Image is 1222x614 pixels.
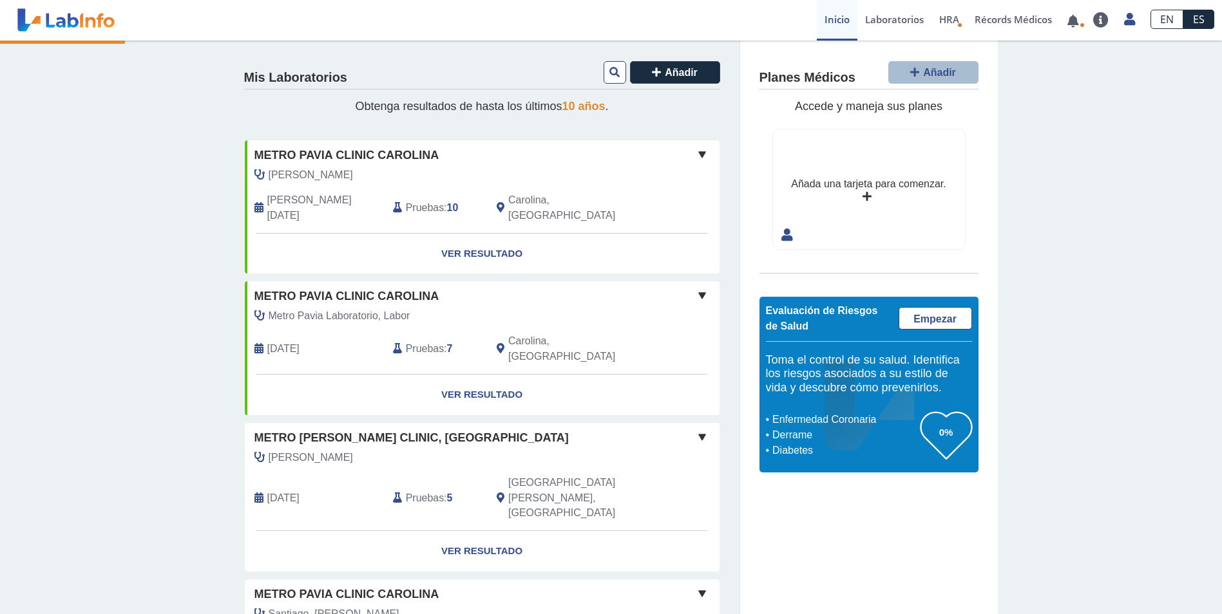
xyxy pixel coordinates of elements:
b: 10 [447,202,459,213]
button: Añadir [888,61,979,84]
span: Metro Pavia Laboratorio, Labor [269,308,410,324]
span: Diaz Garcia, Daniel [269,167,353,183]
a: Ver Resultado [245,375,720,415]
span: Evaluación de Riesgos de Salud [766,305,878,331]
a: Ver Resultado [245,531,720,572]
div: Añada una tarjeta para comenzar. [791,176,946,192]
span: Empezar [913,313,957,324]
span: Añadir [923,67,956,78]
button: Añadir [630,61,720,84]
span: Metro Pavia Clinic Carolina [254,288,439,305]
a: Empezar [899,307,972,330]
span: Añadir [665,67,698,78]
b: 5 [447,492,453,503]
span: San Juan, PR [508,475,651,521]
span: Carolina, PR [508,333,651,364]
span: Metro Pavia Clinic Carolina [254,586,439,603]
span: Pruebas [406,490,444,506]
li: Derrame [769,427,921,443]
h5: Toma el control de su salud. Identifica los riesgos asociados a su estilo de vida y descubre cómo... [766,353,972,395]
span: HRA [939,13,959,26]
li: Enfermedad Coronaria [769,412,921,427]
div: : [383,192,487,223]
li: Diabetes [769,443,921,458]
span: 2025-09-30 [267,490,300,506]
h4: Planes Médicos [759,70,855,86]
span: Metro Pavia Clinic Carolina [254,147,439,164]
div: : [383,333,487,364]
a: Ver Resultado [245,234,720,274]
span: Accede y maneja sus planes [795,100,942,113]
div: : [383,475,487,521]
b: 7 [447,343,453,354]
a: EN [1150,10,1183,29]
span: 2022-01-27 [267,192,383,223]
span: Metro [PERSON_NAME] Clinic, [GEOGRAPHIC_DATA] [254,429,569,447]
span: Carolina, PR [508,192,651,223]
span: Pruebas [406,200,444,216]
span: 10 años [562,100,606,113]
span: 1899-12-30 [267,341,300,357]
span: Maisonet, Carlos [269,450,353,465]
a: ES [1183,10,1214,29]
h4: Mis Laboratorios [244,70,347,86]
span: Pruebas [406,341,444,357]
span: Obtenga resultados de hasta los últimos . [355,100,608,113]
h3: 0% [921,424,972,440]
